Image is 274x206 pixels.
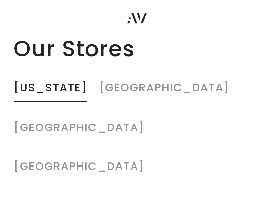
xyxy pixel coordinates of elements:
[14,36,260,62] h1: Our Stores
[99,74,229,101] a: [GEOGRAPHIC_DATA]
[127,13,147,23] img: ATELIER VAN DE VEN
[14,80,87,95] span: [US_STATE]
[14,158,144,174] span: [GEOGRAPHIC_DATA]
[14,74,87,102] a: [US_STATE]
[99,80,229,95] span: [GEOGRAPHIC_DATA]
[14,153,144,180] a: [GEOGRAPHIC_DATA]
[14,114,144,141] a: [GEOGRAPHIC_DATA]
[14,119,144,135] span: [GEOGRAPHIC_DATA]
